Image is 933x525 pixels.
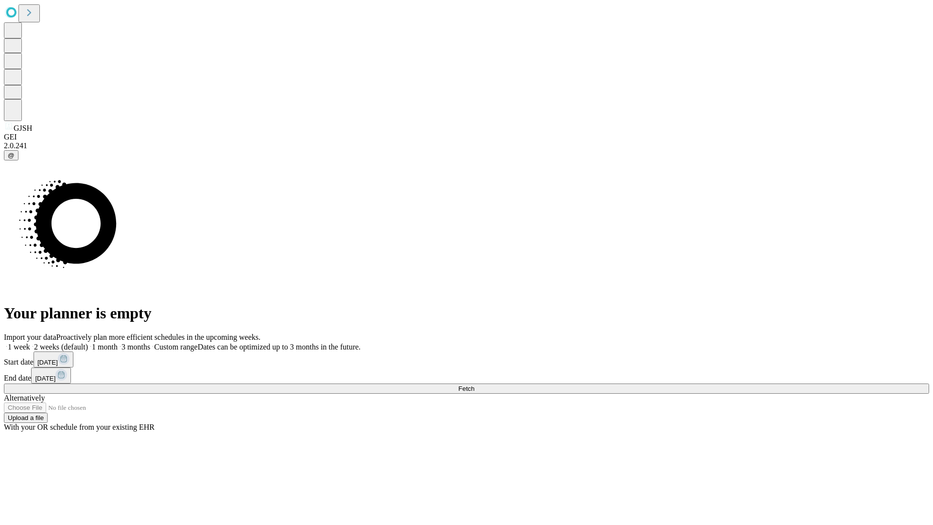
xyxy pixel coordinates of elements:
div: 2.0.241 [4,141,929,150]
span: Fetch [458,385,474,392]
span: GJSH [14,124,32,132]
div: End date [4,367,929,384]
span: 3 months [121,343,150,351]
span: Proactively plan more efficient schedules in the upcoming weeks. [56,333,260,341]
button: @ [4,150,18,160]
span: [DATE] [37,359,58,366]
span: @ [8,152,15,159]
span: 1 week [8,343,30,351]
button: Upload a file [4,413,48,423]
button: [DATE] [31,367,71,384]
span: Custom range [154,343,197,351]
span: [DATE] [35,375,55,382]
span: Import your data [4,333,56,341]
span: Alternatively [4,394,45,402]
button: Fetch [4,384,929,394]
span: 2 weeks (default) [34,343,88,351]
span: With your OR schedule from your existing EHR [4,423,155,431]
span: 1 month [92,343,118,351]
div: GEI [4,133,929,141]
span: Dates can be optimized up to 3 months in the future. [198,343,361,351]
button: [DATE] [34,351,73,367]
div: Start date [4,351,929,367]
h1: Your planner is empty [4,304,929,322]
